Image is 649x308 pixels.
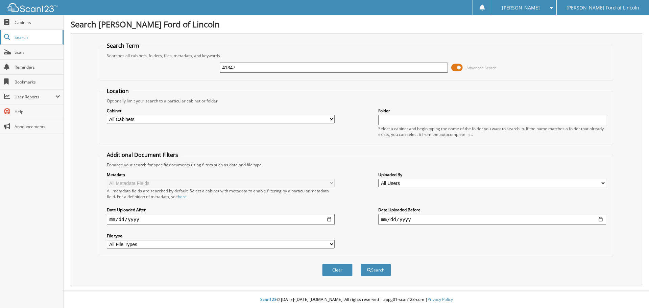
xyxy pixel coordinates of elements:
[361,264,391,276] button: Search
[15,79,60,85] span: Bookmarks
[466,65,497,70] span: Advanced Search
[107,214,335,225] input: start
[178,194,187,199] a: here
[378,126,606,137] div: Select a cabinet and begin typing the name of the folder you want to search in. If the name match...
[103,42,143,49] legend: Search Term
[567,6,639,10] span: [PERSON_NAME] Ford of Lincoln
[15,34,59,40] span: Search
[107,188,335,199] div: All metadata fields are searched by default. Select a cabinet with metadata to enable filtering b...
[103,98,610,104] div: Optionally limit your search to a particular cabinet or folder
[7,3,57,12] img: scan123-logo-white.svg
[107,108,335,114] label: Cabinet
[107,207,335,213] label: Date Uploaded After
[103,162,610,168] div: Enhance your search for specific documents using filters such as date and file type.
[15,94,55,100] span: User Reports
[615,276,649,308] iframe: Chat Widget
[107,233,335,239] label: File type
[15,124,60,129] span: Announcements
[502,6,540,10] span: [PERSON_NAME]
[15,49,60,55] span: Scan
[15,109,60,115] span: Help
[378,172,606,177] label: Uploaded By
[103,87,132,95] legend: Location
[322,264,353,276] button: Clear
[103,53,610,58] div: Searches all cabinets, folders, files, metadata, and keywords
[103,151,182,159] legend: Additional Document Filters
[15,20,60,25] span: Cabinets
[107,172,335,177] label: Metadata
[428,297,453,302] a: Privacy Policy
[64,291,649,308] div: © [DATE]-[DATE] [DOMAIN_NAME]. All rights reserved | appg01-scan123-com |
[260,297,277,302] span: Scan123
[378,108,606,114] label: Folder
[71,19,642,30] h1: Search [PERSON_NAME] Ford of Lincoln
[378,207,606,213] label: Date Uploaded Before
[378,214,606,225] input: end
[15,64,60,70] span: Reminders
